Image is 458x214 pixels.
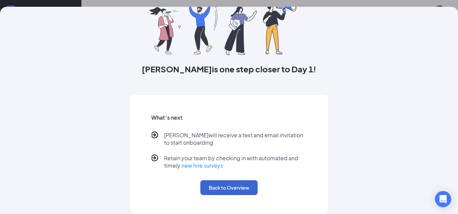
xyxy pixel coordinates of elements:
p: Retain your team by checking in with automated and timely [164,154,307,169]
h5: What’s next [151,114,307,121]
p: [PERSON_NAME] will receive a text and email invitation to start onboarding [164,132,307,146]
a: new hire surveys [181,162,223,169]
h3: [PERSON_NAME] is one step closer to Day 1! [130,63,328,75]
button: Back to Overview [200,180,258,195]
div: Open Intercom Messenger [435,191,451,207]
